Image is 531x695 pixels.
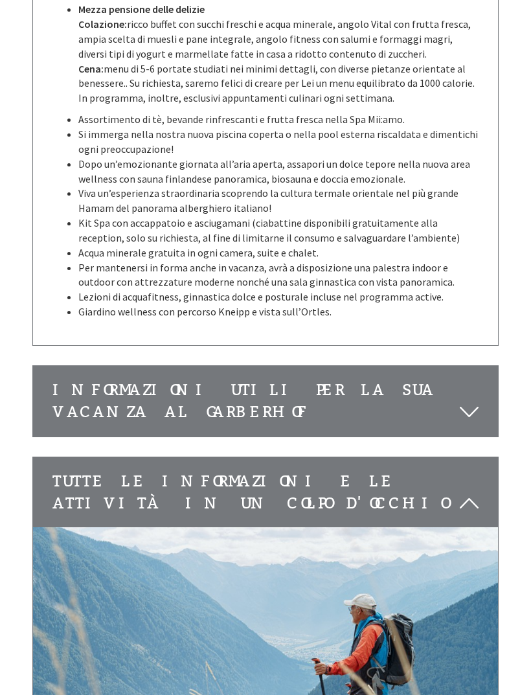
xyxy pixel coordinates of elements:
strong: Colazione: [78,18,127,31]
li: Giardino wellness con percorso Kneipp e vista sull’Ortles. [78,305,479,320]
li: Acqua minerale gratuita in ogni camera, suite e chalet. [78,246,479,261]
li: Lezioni di acquafitness, ginnastica dolce e posturale incluse nel programma active. [78,290,479,305]
li: Assortimento di tè, bevande rinfrescanti e frutta fresca nella Spa Mii:amo. [78,113,479,128]
li: Per mantenersi in forma anche in vacanza, avrà a disposizione una palestra indoor e outdoor con a... [78,261,479,291]
strong: Mezza pensione delle delizie [78,3,205,16]
strong: Cena: [78,63,104,76]
div: Tutte le informazioni e le attività in un colpo d'occhio [33,458,498,529]
p: ricco buffet con succhi freschi e acqua minerale, angolo Vital con frutta fresca, ampia scelta di... [78,3,479,106]
li: Dopo un’emozionante giornata all’aria aperta, assapori un dolce tepore nella nuova area wellness ... [78,157,479,187]
li: Si immerga nella nostra nuova piscina coperta o nella pool esterna riscaldata e dimentichi ogni p... [78,128,479,157]
li: Kit Spa con accappatoio e asciugamani (ciabattine disponibili gratuitamente alla reception, solo ... [78,216,479,246]
li: Viva un’esperienza straordinaria scoprendo la cultura termale orientale nel più grande Hamam del ... [78,187,479,216]
div: Informazioni utili per la Sua vacanza al Garberhof [33,367,498,437]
